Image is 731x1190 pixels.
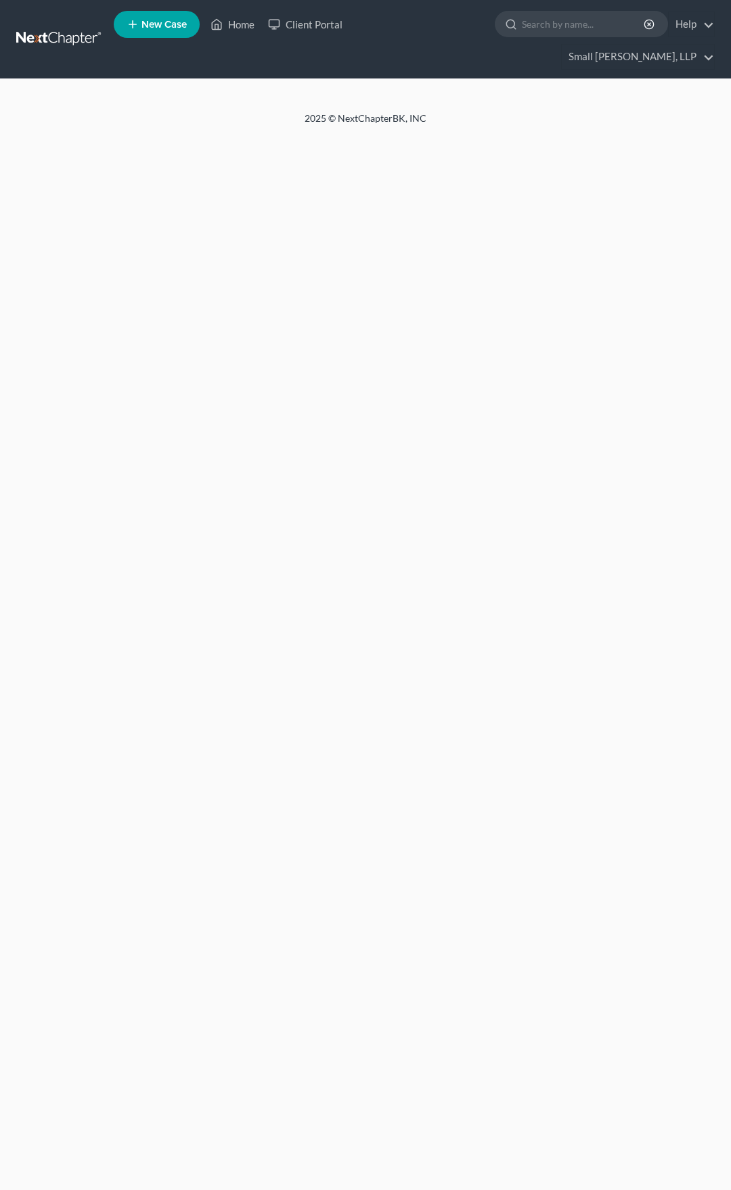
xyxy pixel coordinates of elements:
span: New Case [141,20,187,30]
a: Client Portal [261,12,349,37]
a: Home [204,12,261,37]
a: Help [669,12,714,37]
div: 2025 © NextChapterBK, INC [41,112,690,136]
input: Search by name... [522,12,646,37]
a: Small [PERSON_NAME], LLP [562,45,714,69]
